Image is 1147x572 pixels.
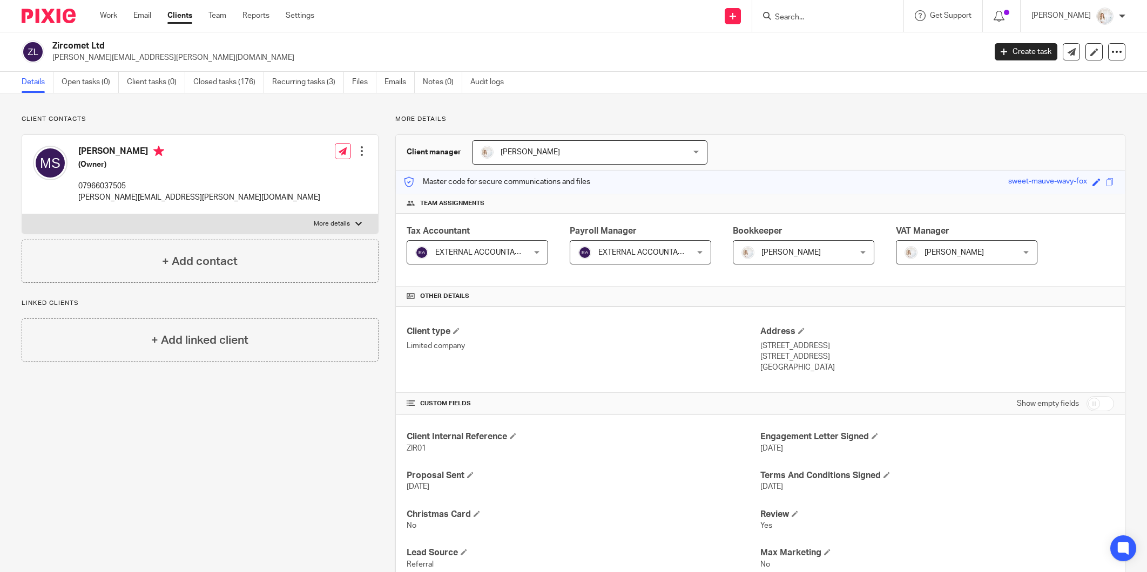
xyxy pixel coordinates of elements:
h4: [PERSON_NAME] [78,146,320,159]
span: Bookkeeper [733,227,782,235]
span: EXTERNAL ACCOUNTANT [435,249,524,256]
img: Image.jpeg [905,246,917,259]
p: [STREET_ADDRESS] [760,341,1114,351]
p: [PERSON_NAME] [1031,10,1091,21]
h4: Lead Source [407,547,760,559]
p: 07966037505 [78,181,320,192]
h5: (Owner) [78,159,320,170]
img: svg%3E [22,40,44,63]
span: EXTERNAL ACCOUNTANT [598,249,687,256]
p: [STREET_ADDRESS] [760,351,1114,362]
span: Other details [420,292,469,301]
p: Client contacts [22,115,379,124]
p: [GEOGRAPHIC_DATA] [760,362,1114,373]
p: [PERSON_NAME][EMAIL_ADDRESS][PERSON_NAME][DOMAIN_NAME] [78,192,320,203]
span: ZIR01 [407,445,426,452]
span: Referral [407,561,434,568]
a: Team [208,10,226,21]
p: Linked clients [22,299,379,308]
input: Search [774,13,871,23]
img: Image.jpeg [481,146,494,159]
p: [PERSON_NAME][EMAIL_ADDRESS][PERSON_NAME][DOMAIN_NAME] [52,52,979,63]
span: No [760,561,770,568]
p: More details [395,115,1125,124]
span: Yes [760,522,772,529]
span: [PERSON_NAME] [761,249,821,256]
a: Closed tasks (176) [193,72,264,93]
a: Recurring tasks (3) [272,72,344,93]
h4: Client Internal Reference [407,431,760,442]
img: svg%3E [578,246,591,259]
h4: CUSTOM FIELDS [407,399,760,408]
h4: Max Marketing [760,547,1114,559]
span: No [407,522,416,529]
a: Files [352,72,376,93]
a: Emails [384,72,415,93]
h4: Client type [407,326,760,337]
h4: Address [760,326,1114,337]
span: Get Support [930,12,971,19]
img: svg%3E [415,246,428,259]
span: Tax Accountant [407,227,470,235]
a: Notes (0) [423,72,462,93]
h2: Zircomet Ltd [52,40,793,52]
span: [DATE] [760,483,783,491]
img: Pixie [22,9,76,23]
a: Email [133,10,151,21]
div: sweet-mauve-wavy-fox [1008,176,1087,188]
a: Reports [242,10,269,21]
p: Limited company [407,341,760,351]
p: Master code for secure communications and files [404,176,590,187]
span: Team assignments [420,199,484,208]
a: Clients [167,10,192,21]
span: VAT Manager [896,227,949,235]
a: Create task [995,43,1057,60]
a: Details [22,72,53,93]
h4: + Add linked client [151,332,248,349]
h4: + Add contact [162,253,238,270]
h4: Review [760,509,1114,520]
a: Client tasks (0) [127,72,185,93]
label: Show empty fields [1017,398,1079,409]
a: Open tasks (0) [62,72,119,93]
span: [PERSON_NAME] [925,249,984,256]
a: Work [100,10,117,21]
span: [DATE] [760,445,783,452]
h4: Terms And Conditions Signed [760,470,1114,481]
h4: Proposal Sent [407,470,760,481]
h4: Christmas Card [407,509,760,520]
h4: Engagement Letter Signed [760,431,1114,442]
span: [PERSON_NAME] [501,148,560,156]
img: svg%3E [33,146,68,180]
img: Image.jpeg [741,246,754,259]
a: Settings [286,10,314,21]
span: [DATE] [407,483,429,491]
span: Payroll Manager [570,227,637,235]
p: More details [314,220,350,228]
a: Audit logs [470,72,512,93]
img: Image.jpeg [1096,8,1114,25]
h3: Client manager [407,147,461,158]
i: Primary [153,146,164,156]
